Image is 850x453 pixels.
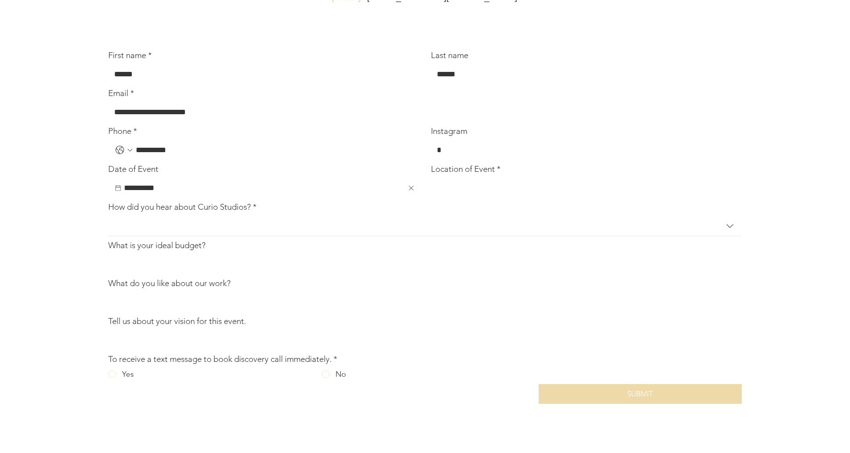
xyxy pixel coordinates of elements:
[134,140,413,160] input: Phone. Phone
[627,389,653,398] span: SUBMIT
[108,316,246,326] label: Tell us about your vision for this event.
[108,102,736,122] input: Email
[108,216,742,236] div: required
[108,65,413,84] input: First name
[108,202,257,212] div: How did you hear about Curio Studios?
[431,50,468,61] label: Last name
[108,278,231,289] label: What do you like about our work?
[431,178,736,198] input: Location of Event
[335,368,346,380] div: No
[108,216,742,236] button: How did you hear about Curio Studios?
[108,330,736,350] input: Tell us about your vision for this event.
[431,65,736,84] input: Last name
[108,292,736,312] input: What do you like about our work?
[108,88,134,98] label: Email
[114,184,122,192] button: 2026-08-02 Date of Event
[114,144,134,156] button: Phone. Phone. Select a country code
[108,50,742,404] form: Inquiry Form
[108,255,736,274] input: What is your ideal budget?
[431,164,501,174] label: Location of Event
[108,240,206,251] label: What is your ideal budget?
[407,184,415,192] button: 2026-08-02 Date of Event Clear
[122,368,134,380] div: Yes
[431,140,736,160] input: Instagram
[539,384,742,404] button: SUBMIT
[108,126,137,136] label: Phone
[108,50,152,61] label: First name
[431,126,467,136] label: Instagram
[108,354,337,364] div: To receive a text message to book discovery call immediately.
[108,164,158,174] label: Date of Event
